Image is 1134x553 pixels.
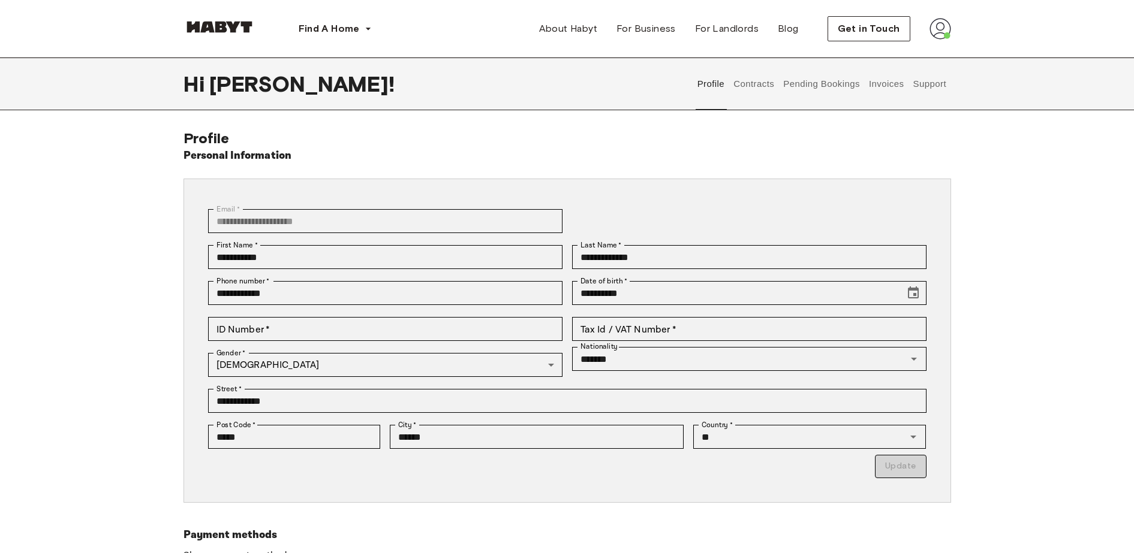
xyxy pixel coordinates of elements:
[616,22,676,36] span: For Business
[828,16,910,41] button: Get in Touch
[607,17,685,41] a: For Business
[208,209,563,233] div: You can't change your email address at the moment. Please reach out to customer support in case y...
[184,147,292,164] h6: Personal Information
[216,383,242,394] label: Street
[778,22,799,36] span: Blog
[216,419,256,430] label: Post Code
[685,17,768,41] a: For Landlords
[693,58,950,110] div: user profile tabs
[901,281,925,305] button: Choose date, selected date is Oct 22, 2002
[782,58,862,110] button: Pending Bookings
[930,18,951,40] img: avatar
[299,22,360,36] span: Find A Home
[580,342,618,352] label: Nationality
[209,71,395,96] span: [PERSON_NAME] !
[216,204,240,214] label: Email
[905,428,922,445] button: Open
[838,22,900,36] span: Get in Touch
[906,350,922,367] button: Open
[696,58,726,110] button: Profile
[867,58,905,110] button: Invoices
[768,17,808,41] a: Blog
[208,353,563,377] div: [DEMOGRAPHIC_DATA]
[695,22,759,36] span: For Landlords
[580,240,622,250] label: Last Name
[184,527,951,543] h6: Payment methods
[398,419,417,430] label: City
[539,22,597,36] span: About Habyt
[216,347,245,358] label: Gender
[289,17,381,41] button: Find A Home
[184,21,255,33] img: Habyt
[184,71,209,96] span: Hi
[912,58,948,110] button: Support
[732,58,776,110] button: Contracts
[530,17,607,41] a: About Habyt
[216,240,258,250] label: First Name
[184,129,230,147] span: Profile
[580,276,627,286] label: Date of birth
[702,419,733,430] label: Country
[216,276,270,286] label: Phone number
